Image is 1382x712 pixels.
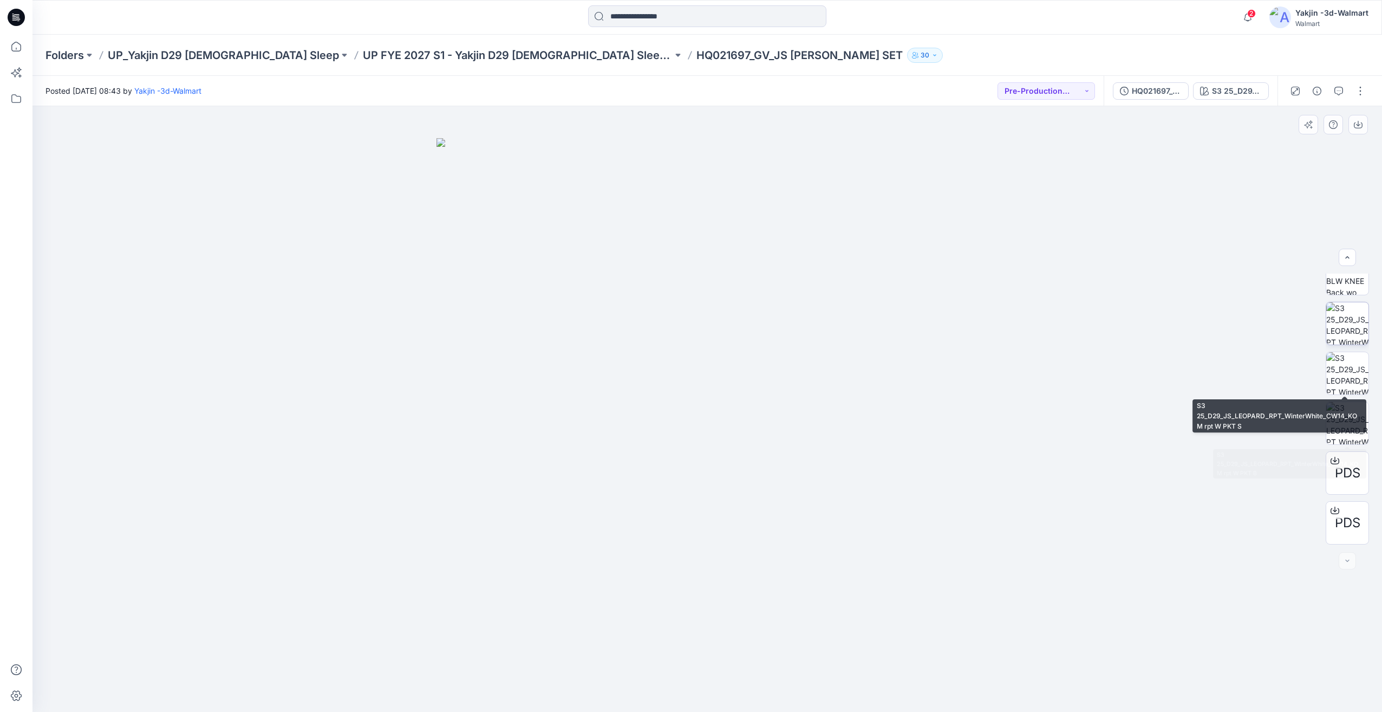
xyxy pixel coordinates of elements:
button: HQ021697_GV_JS [PERSON_NAME] SET [1113,82,1189,100]
img: avatar [1269,7,1291,28]
img: S3 25_D29_JS_LEOPARD_RPT_WinterWhite_CW14_KOM rpt W PKT S [1326,352,1368,394]
p: 30 [921,49,929,61]
button: 30 [907,48,943,63]
p: HQ021697_GV_JS [PERSON_NAME] SET [696,48,903,63]
span: PDS [1335,513,1360,533]
div: HQ021697_GV_JS [PERSON_NAME] SET [1132,85,1182,97]
a: UP_Yakjin D29 [DEMOGRAPHIC_DATA] Sleep [108,48,339,63]
a: Yakjin -3d-Walmart [134,86,201,95]
div: Walmart [1295,20,1368,28]
span: PDS [1335,463,1360,483]
button: Details [1308,82,1326,100]
img: S3 25_D29_JS_LEOPARD_RPT_WinterWhite_CW14_KOM rpt W PKT F [1326,302,1368,345]
div: Yakjin -3d-Walmart [1295,7,1368,20]
span: Posted [DATE] 08:43 by [45,85,201,96]
img: WM MS 10 2PC-BLW KNEE Back wo Avatar [1326,253,1368,295]
img: S3 25_D29_JS_LEOPARD_RPT_WinterWhite_CW14_KOM rpt W PKT B [1326,402,1368,444]
a: Folders [45,48,84,63]
span: 2 [1247,9,1256,18]
div: S3 25_D29_JS_LEOPARD_RPT_WinterWhite_CW14_KOM rpt W PKT [1212,85,1262,97]
button: S3 25_D29_JS_LEOPARD_RPT_WinterWhite_CW14_KOM rpt W PKT [1193,82,1269,100]
a: UP FYE 2027 S1 - Yakjin D29 [DEMOGRAPHIC_DATA] Sleepwear [363,48,673,63]
img: eyJhbGciOiJIUzI1NiIsImtpZCI6IjAiLCJzbHQiOiJzZXMiLCJ0eXAiOiJKV1QifQ.eyJkYXRhIjp7InR5cGUiOiJzdG9yYW... [436,138,978,712]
